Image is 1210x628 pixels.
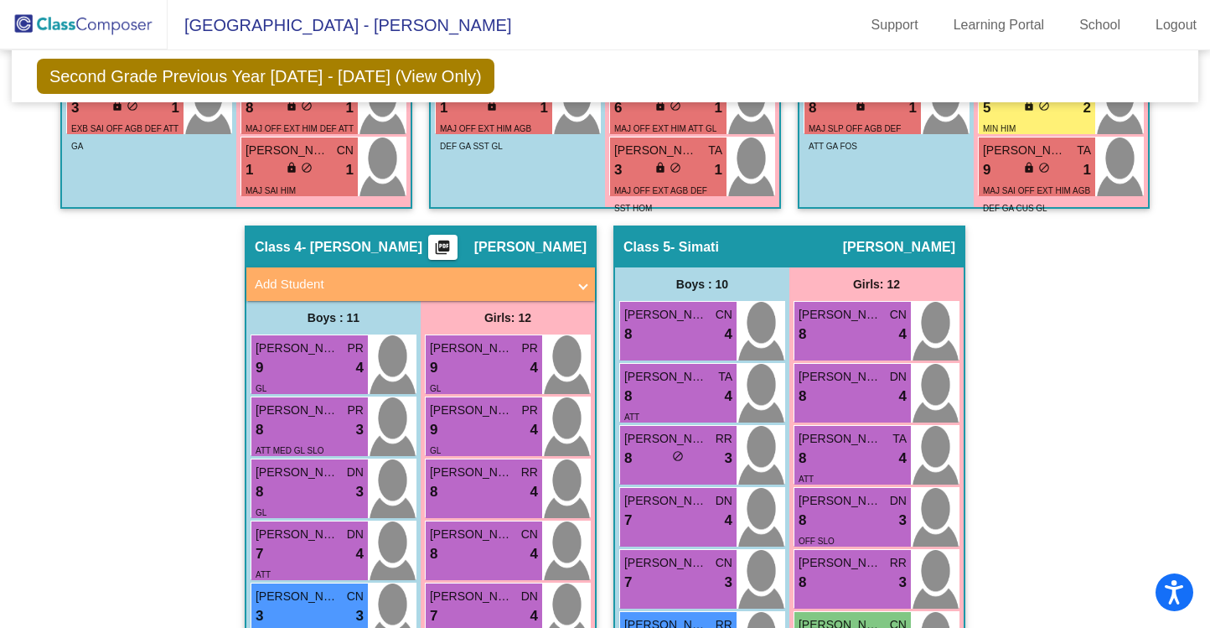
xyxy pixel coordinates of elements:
[725,448,732,470] span: 3
[430,543,437,565] span: 8
[256,605,263,627] span: 3
[799,475,814,484] span: ATT
[486,100,498,112] span: lock
[428,235,458,260] button: Print Students Details
[614,159,622,181] span: 3
[302,239,422,256] span: - [PERSON_NAME]
[256,357,263,379] span: 9
[670,100,681,112] span: do_not_disturb_alt
[246,301,421,335] div: Boys : 11
[799,430,882,448] span: [PERSON_NAME]
[799,572,806,594] span: 8
[430,464,514,481] span: [PERSON_NAME]
[899,386,907,407] span: 4
[430,340,514,357] span: [PERSON_NAME]
[256,526,339,543] span: [PERSON_NAME]
[348,402,364,419] span: PR
[843,239,955,256] span: [PERSON_NAME]
[256,402,339,419] span: [PERSON_NAME]
[940,12,1058,39] a: Learning Portal
[809,97,816,119] span: 8
[522,340,538,357] span: PR
[474,239,587,256] span: [PERSON_NAME]
[614,142,698,159] span: [PERSON_NAME]
[624,572,632,594] span: 7
[725,386,732,407] span: 4
[909,97,917,119] span: 1
[718,368,732,386] span: TA
[356,605,364,627] span: 3
[522,402,538,419] span: PR
[71,97,79,119] span: 3
[725,324,732,345] span: 4
[725,510,732,532] span: 4
[346,97,354,119] span: 1
[715,97,722,119] span: 1
[672,450,684,462] span: do_not_disturb_alt
[983,124,1016,133] span: MIN HIM
[654,100,666,112] span: lock
[256,419,263,441] span: 8
[430,588,514,605] span: [PERSON_NAME]
[899,448,907,470] span: 4
[430,402,514,419] span: [PERSON_NAME]
[540,97,548,119] span: 1
[256,464,339,481] span: [PERSON_NAME]
[530,357,538,379] span: 4
[799,368,882,386] span: [PERSON_NAME]
[799,510,806,532] span: 8
[654,162,666,174] span: lock
[899,572,907,594] span: 3
[799,554,882,572] span: [PERSON_NAME]
[246,267,595,301] mat-expansion-panel-header: Add Student
[256,543,263,565] span: 7
[983,159,990,181] span: 9
[983,186,1090,213] span: MAJ SAI OFF EXT HIM AGB DEF GA CUS GL
[346,159,354,181] span: 1
[624,554,708,572] span: [PERSON_NAME]
[708,142,722,159] span: TA
[716,492,732,510] span: DN
[624,413,639,422] span: ATT
[614,97,622,119] span: 6
[356,357,364,379] span: 4
[614,186,707,213] span: MAJ OFF EXT AGB DEF SST HOM
[246,97,253,119] span: 8
[615,267,789,301] div: Boys : 10
[521,464,538,481] span: RR
[256,340,339,357] span: [PERSON_NAME]
[899,510,907,532] span: 3
[71,124,178,151] span: EXB SAI OFF AGB DEF ATT GA
[1142,12,1210,39] a: Logout
[301,100,313,112] span: do_not_disturb_alt
[983,142,1067,159] span: [PERSON_NAME]
[127,100,138,112] span: do_not_disturb_alt
[521,526,538,543] span: CN
[255,275,566,294] mat-panel-title: Add Student
[246,124,354,151] span: MAJ OFF EXT HIM DEF ATT FOS
[256,481,263,503] span: 8
[172,97,179,119] span: 1
[301,162,313,174] span: do_not_disturb_alt
[430,605,437,627] span: 7
[530,419,538,441] span: 4
[256,446,324,455] span: ATT MED GL SLO
[356,419,364,441] span: 3
[799,492,882,510] span: [PERSON_NAME]
[246,186,296,195] span: MAJ SAI HIM
[256,570,271,579] span: ATT
[530,605,538,627] span: 4
[624,386,632,407] span: 8
[1083,159,1091,181] span: 1
[356,543,364,565] span: 4
[715,159,722,181] span: 1
[799,306,882,324] span: [PERSON_NAME]
[286,162,297,174] span: lock
[430,526,514,543] span: [PERSON_NAME]
[530,543,538,565] span: 4
[890,492,907,510] span: DN
[246,142,329,159] span: [PERSON_NAME]
[725,572,732,594] span: 3
[347,526,364,543] span: DN
[890,306,907,324] span: CN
